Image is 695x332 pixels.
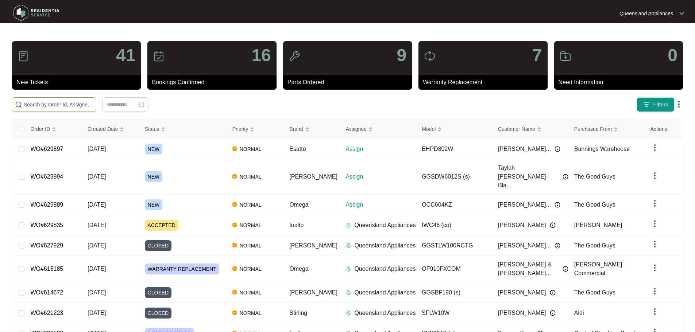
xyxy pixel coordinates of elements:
span: Brand [289,125,303,133]
span: NORMAL [237,200,265,209]
span: CLOSED [145,240,172,251]
td: GGSTLW100RCTG [416,235,492,256]
span: [DATE] [88,310,106,316]
img: icon [289,50,300,62]
img: dropdown arrow [650,143,659,152]
img: Info icon [563,266,568,272]
p: Assign [345,172,416,181]
th: Order ID [24,120,82,139]
span: [PERSON_NAME] Commercial [574,261,622,276]
p: 16 [251,47,271,64]
img: filter icon [643,101,650,108]
span: Model [422,125,436,133]
span: [DATE] [88,266,106,272]
img: Info icon [555,146,560,152]
img: search-icon [15,101,22,108]
td: OF910FXCOM [416,256,492,282]
img: Info icon [555,243,560,249]
span: [PERSON_NAME] [289,242,337,249]
a: WO#621223 [30,310,63,316]
span: The Good Guys [574,202,615,208]
span: Omega [289,202,308,208]
span: [PERSON_NAME]... [498,200,551,209]
img: Info icon [550,290,556,296]
p: Queensland Appliances [354,241,416,250]
span: [PERSON_NAME]... [498,145,551,153]
p: 9 [397,47,406,64]
span: Filters [653,101,668,109]
img: Info icon [550,222,556,228]
span: ACCEPTED [145,220,178,231]
a: WO#627929 [30,242,63,249]
th: Status [139,120,227,139]
img: dropdown arrow [650,307,659,316]
button: filter iconFilters [637,97,675,112]
span: [DATE] [88,202,106,208]
span: [DATE] [88,173,106,180]
p: 7 [532,47,542,64]
span: CLOSED [145,287,172,298]
img: Vercel Logo [232,174,237,179]
img: Assigner Icon [345,222,351,228]
span: [PERSON_NAME] [289,173,337,180]
img: dropdown arrow [650,240,659,249]
img: Info icon [550,310,556,316]
span: Bunnings Warehouse [574,146,630,152]
span: The Good Guys [574,289,615,296]
img: residentia service logo [11,2,62,24]
span: Customer Name [498,125,535,133]
span: Purchased From [574,125,612,133]
p: Parts Ordered [287,78,412,87]
img: dropdown arrow [650,171,659,180]
a: WO#615185 [30,266,63,272]
img: dropdown arrow [650,219,659,228]
span: Inalto [289,222,304,228]
span: Priority [232,125,248,133]
img: icon [153,50,165,62]
td: IWC46 (co) [416,215,492,235]
span: [PERSON_NAME] & [PERSON_NAME]... [498,260,559,278]
span: [DATE] [88,289,106,296]
p: Assign [345,145,416,153]
p: 0 [668,47,677,64]
p: Assign [345,200,416,209]
img: Vercel Logo [232,202,237,207]
th: Assignee [340,120,416,139]
span: Order ID [30,125,50,133]
span: Status [145,125,159,133]
span: NEW [145,144,163,155]
img: Vercel Logo [232,290,237,294]
span: The Good Guys [574,173,615,180]
span: [PERSON_NAME] [498,309,546,317]
th: Priority [227,120,284,139]
span: [PERSON_NAME] [574,222,622,228]
img: Vercel Logo [232,266,237,271]
img: dropdown arrow [650,199,659,208]
img: icon [18,50,29,62]
p: Warranty Replacement [423,78,547,87]
span: [DATE] [88,146,106,152]
th: Brand [283,120,340,139]
th: Actions [645,120,683,139]
span: [DATE] [88,242,106,249]
a: WO#614672 [30,289,63,296]
a: WO#629894 [30,173,63,180]
img: Assigner Icon [345,290,351,296]
span: [DATE] [88,222,106,228]
a: WO#629889 [30,202,63,208]
img: Assigner Icon [345,266,351,272]
th: Purchased From [568,120,645,139]
span: Omega [289,266,308,272]
span: [PERSON_NAME]... [498,241,551,250]
p: New Tickets [16,78,141,87]
p: Queensland Appliances [619,10,673,17]
a: WO#629835 [30,222,63,228]
img: dropdown arrow [675,100,683,109]
p: 41 [116,47,135,64]
span: WARRANTY REPLACEMENT [145,263,219,274]
td: GGSBF190 (s) [416,282,492,303]
span: [PERSON_NAME] [498,221,546,230]
span: NORMAL [237,241,265,250]
span: [PERSON_NAME] [289,289,337,296]
td: GGSDW6012S (s) [416,159,492,195]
